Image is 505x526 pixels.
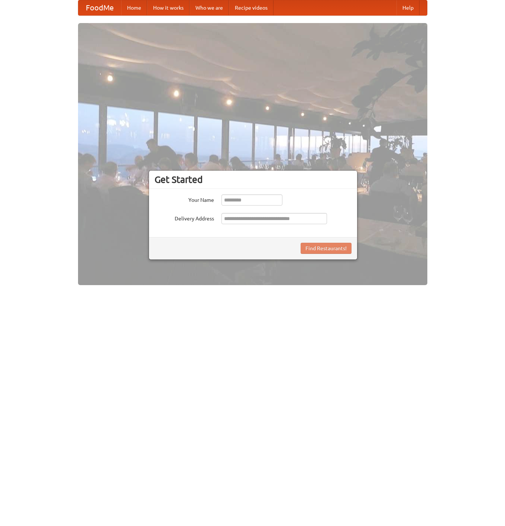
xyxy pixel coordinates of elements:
[301,243,352,254] button: Find Restaurants!
[155,194,214,204] label: Your Name
[78,0,121,15] a: FoodMe
[229,0,273,15] a: Recipe videos
[121,0,147,15] a: Home
[155,213,214,222] label: Delivery Address
[147,0,190,15] a: How it works
[155,174,352,185] h3: Get Started
[396,0,420,15] a: Help
[190,0,229,15] a: Who we are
